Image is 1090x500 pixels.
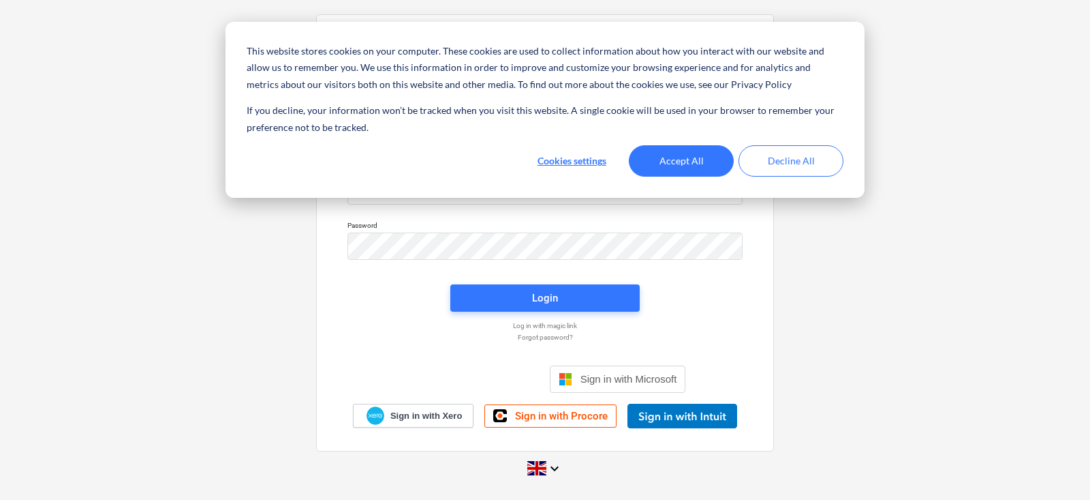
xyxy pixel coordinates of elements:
a: Sign in with Procore [484,405,617,428]
span: Sign in with Xero [390,410,462,422]
a: Log in with magic link [341,321,749,330]
button: Login [450,284,640,312]
a: Forgot password? [341,333,749,342]
p: This website stores cookies on your computer. These cookies are used to collect information about... [247,43,843,93]
i: keyboard_arrow_down [546,460,563,477]
div: Cookie banner [225,22,865,198]
a: Sign in with Xero [353,404,474,428]
span: Sign in with Microsoft [580,373,677,385]
p: Password [347,221,743,233]
p: If you decline, your information won’t be tracked when you visit this website. A single cookie wi... [247,102,843,136]
img: Xero logo [367,407,384,425]
iframe: Knappen Logga in med Google [398,364,546,394]
span: Sign in with Procore [515,410,608,422]
button: Cookies settings [519,145,624,177]
img: Microsoft logo [559,372,572,386]
button: Decline All [738,145,843,177]
div: Login [532,289,558,307]
button: Accept All [629,145,734,177]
